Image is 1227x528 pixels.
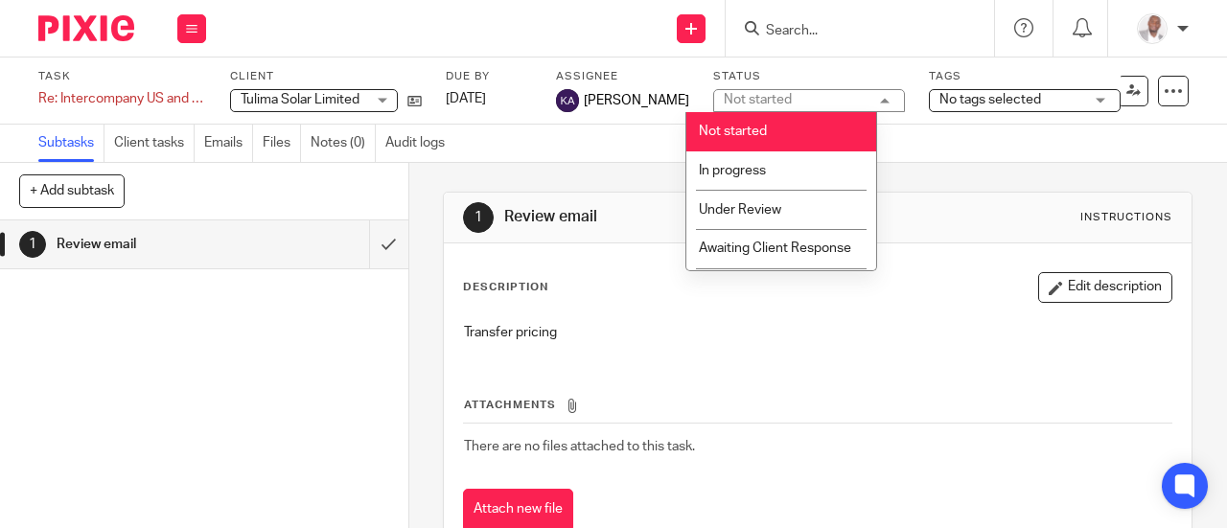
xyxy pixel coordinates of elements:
a: Files [263,125,301,162]
span: Awaiting Client Response [699,241,851,255]
span: Attachments [464,400,556,410]
span: Tulima Solar Limited [241,93,359,106]
button: + Add subtask [19,174,125,207]
button: Edit description [1038,272,1172,303]
h1: Review email [504,207,859,227]
span: [DATE] [446,92,486,105]
p: Description [463,280,548,295]
span: In progress [699,164,766,177]
div: Re: Intercompany US and UG ~Co CEO&#39;s Travel Expenses [38,89,206,108]
a: Audit logs [385,125,454,162]
span: Not started [699,125,767,138]
div: Instructions [1080,210,1172,225]
span: There are no files attached to this task. [464,440,695,453]
a: Notes (0) [311,125,376,162]
label: Tags [929,69,1121,84]
span: No tags selected [939,93,1041,106]
a: Emails [204,125,253,162]
img: svg%3E [556,89,579,112]
img: Paul%20S%20-%20Picture.png [1137,13,1168,44]
label: Status [713,69,905,84]
div: 1 [19,231,46,258]
div: Re: Intercompany US and UG ~Co CEO's Travel Expenses [38,89,206,108]
label: Assignee [556,69,689,84]
a: Client tasks [114,125,195,162]
span: [PERSON_NAME] [584,91,689,110]
label: Client [230,69,422,84]
div: 1 [463,202,494,233]
input: Search [764,23,937,40]
label: Task [38,69,206,84]
label: Due by [446,69,532,84]
div: Not started [724,93,792,106]
span: Under Review [699,203,781,217]
img: Pixie [38,15,134,41]
h1: Review email [57,230,252,259]
a: Subtasks [38,125,104,162]
p: Transfer pricing [464,323,1171,342]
